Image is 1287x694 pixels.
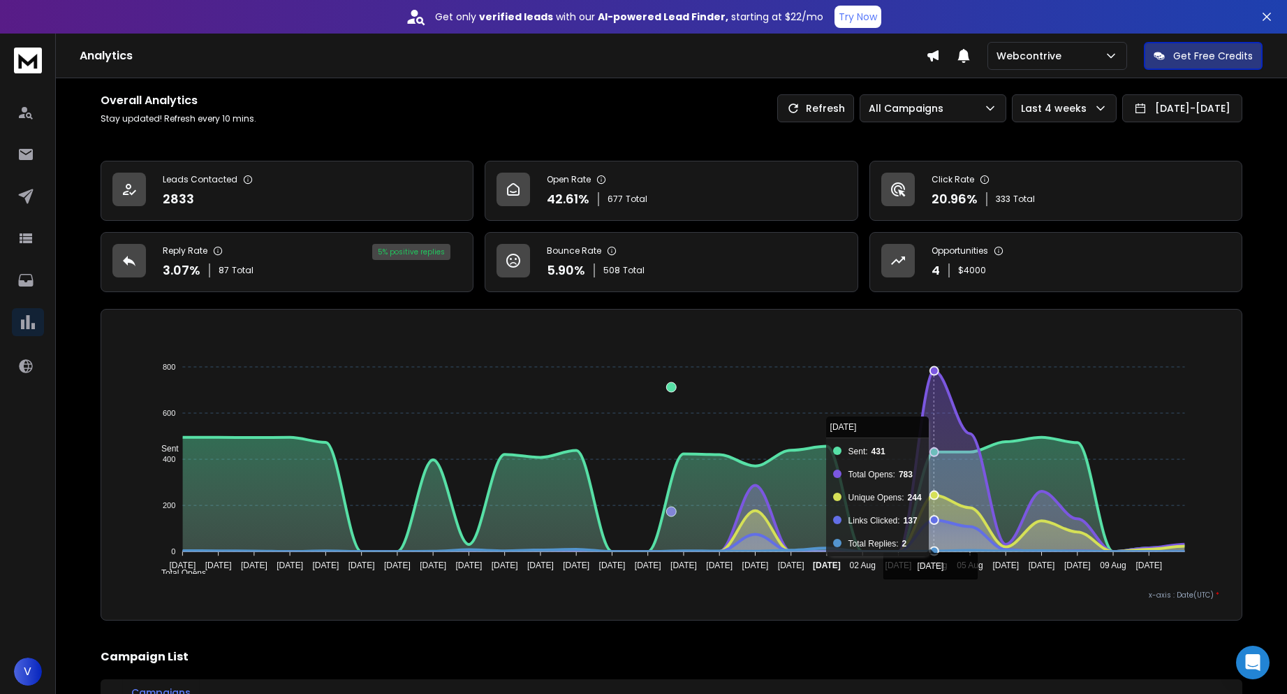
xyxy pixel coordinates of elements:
button: Refresh [777,94,854,122]
tspan: 200 [163,501,175,509]
tspan: [DATE] [1029,561,1055,570]
span: Sent [151,444,179,454]
p: Webcontrive [996,49,1067,63]
tspan: [DATE] [313,561,339,570]
tspan: [DATE] [384,561,411,570]
strong: verified leads [479,10,553,24]
tspan: [DATE] [813,561,841,570]
span: Total [623,265,645,276]
tspan: [DATE] [1136,561,1163,570]
span: 677 [608,194,623,205]
p: Try Now [839,10,877,24]
p: 2833 [163,189,194,209]
button: V [14,658,42,686]
p: Leads Contacted [163,174,237,185]
tspan: [DATE] [635,561,661,570]
tspan: [DATE] [348,561,375,570]
button: Get Free Credits [1144,42,1263,70]
tspan: 04 Aug [921,561,947,570]
tspan: 02 Aug [850,561,876,570]
p: Get Free Credits [1173,49,1253,63]
button: Try Now [834,6,881,28]
p: All Campaigns [869,101,949,115]
a: Click Rate20.96%333Total [869,161,1242,221]
tspan: [DATE] [492,561,518,570]
p: Refresh [806,101,845,115]
span: Total Opens [151,568,206,578]
p: Bounce Rate [547,245,601,256]
tspan: [DATE] [456,561,483,570]
tspan: [DATE] [527,561,554,570]
p: Click Rate [932,174,974,185]
p: 20.96 % [932,189,978,209]
span: 508 [603,265,620,276]
tspan: 800 [163,363,175,371]
p: 3.07 % [163,261,200,280]
div: Open Intercom Messenger [1236,646,1270,679]
a: Leads Contacted2833 [101,161,473,221]
span: Total [1013,194,1035,205]
p: 5.90 % [547,261,585,280]
tspan: [DATE] [241,561,267,570]
strong: AI-powered Lead Finder, [598,10,728,24]
h2: Campaign List [101,649,1242,665]
img: logo [14,48,42,73]
span: Total [232,265,253,276]
p: $ 4000 [958,265,986,276]
tspan: [DATE] [420,561,446,570]
span: 333 [996,194,1010,205]
tspan: 400 [163,455,175,463]
tspan: 09 Aug [1101,561,1126,570]
p: 4 [932,261,940,280]
h1: Overall Analytics [101,92,256,109]
tspan: [DATE] [599,561,626,570]
tspan: [DATE] [205,561,232,570]
span: Total [626,194,647,205]
tspan: [DATE] [170,561,196,570]
tspan: [DATE] [778,561,804,570]
tspan: [DATE] [564,561,590,570]
tspan: 600 [163,409,175,417]
tspan: 0 [171,547,175,556]
p: Last 4 weeks [1021,101,1092,115]
a: Opportunities4$4000 [869,232,1242,292]
p: Reply Rate [163,245,207,256]
button: [DATE]-[DATE] [1122,94,1242,122]
tspan: [DATE] [1064,561,1091,570]
span: 87 [219,265,229,276]
h1: Analytics [80,48,926,64]
p: x-axis : Date(UTC) [124,590,1219,600]
tspan: [DATE] [993,561,1020,570]
tspan: 05 Aug [957,561,983,570]
tspan: [DATE] [742,561,769,570]
p: Opportunities [932,245,988,256]
p: Stay updated! Refresh every 10 mins. [101,113,256,124]
tspan: [DATE] [885,561,912,570]
a: Reply Rate3.07%87Total5% positive replies [101,232,473,292]
a: Bounce Rate5.90%508Total [485,232,858,292]
p: Get only with our starting at $22/mo [435,10,823,24]
tspan: [DATE] [277,561,303,570]
p: 42.61 % [547,189,589,209]
div: 5 % positive replies [372,244,450,260]
tspan: [DATE] [670,561,697,570]
tspan: [DATE] [707,561,733,570]
a: Open Rate42.61%677Total [485,161,858,221]
p: Open Rate [547,174,591,185]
